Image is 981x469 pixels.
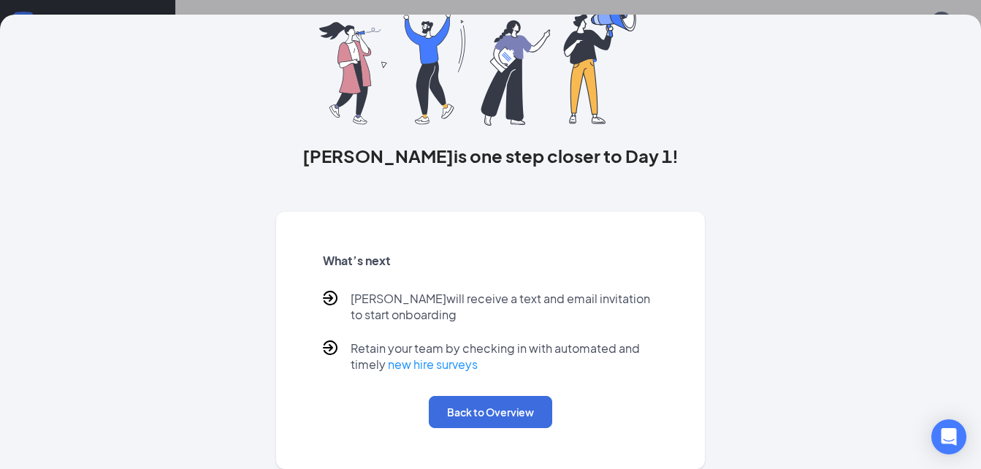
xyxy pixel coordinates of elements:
[276,143,705,168] h3: [PERSON_NAME] is one step closer to Day 1!
[351,340,658,373] p: Retain your team by checking in with automated and timely
[351,291,658,323] p: [PERSON_NAME] will receive a text and email invitation to start onboarding
[323,253,658,269] h5: What’s next
[931,419,966,454] div: Open Intercom Messenger
[429,396,552,428] button: Back to Overview
[388,356,478,372] a: new hire surveys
